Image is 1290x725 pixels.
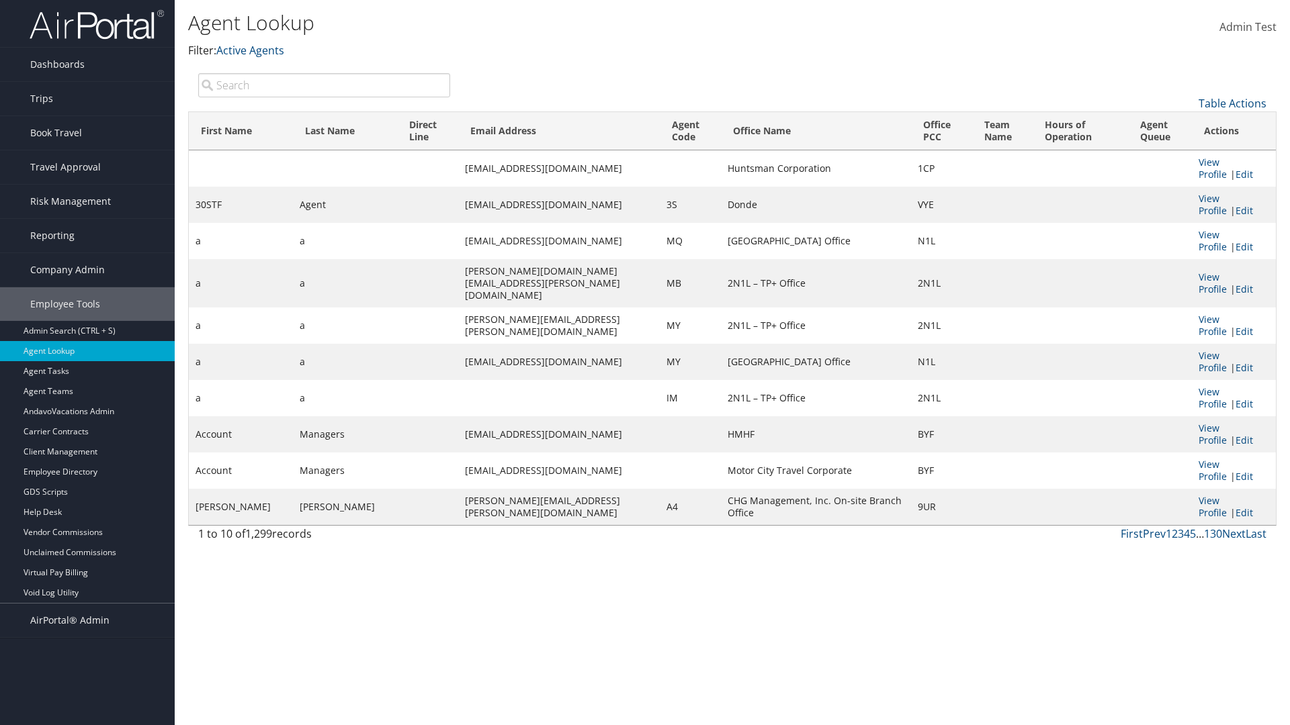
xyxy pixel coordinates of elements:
span: Book Travel [30,116,82,150]
a: View Profile [1199,156,1227,181]
td: [GEOGRAPHIC_DATA] Office [721,344,911,380]
td: | [1192,452,1276,489]
td: a [293,380,397,416]
a: Edit [1236,325,1253,338]
td: Managers [293,416,397,452]
a: View Profile [1199,422,1227,446]
td: a [293,259,397,307]
a: Edit [1236,283,1253,295]
td: | [1192,489,1276,525]
a: Edit [1236,506,1253,519]
span: Travel Approval [30,150,101,184]
td: 1CP [911,150,972,187]
a: 2 [1172,526,1178,541]
a: Table Actions [1199,96,1266,111]
a: 5 [1190,526,1196,541]
a: 130 [1204,526,1222,541]
th: Email Address: activate to sort column ascending [458,112,660,150]
td: a [189,259,293,307]
td: | [1192,380,1276,416]
a: View Profile [1199,271,1227,295]
td: | [1192,344,1276,380]
td: | [1192,259,1276,307]
th: Agent Queue: activate to sort column ascending [1128,112,1192,150]
a: Admin Test [1219,7,1277,48]
a: View Profile [1199,458,1227,483]
span: Admin Test [1219,19,1277,34]
td: MB [660,259,720,307]
th: Agent Code: activate to sort column ascending [660,112,720,150]
a: View Profile [1199,228,1227,253]
a: Active Agents [216,43,284,58]
span: AirPortal® Admin [30,603,110,637]
td: a [293,223,397,259]
span: Dashboards [30,48,85,81]
h1: Agent Lookup [188,9,914,37]
a: Edit [1236,168,1253,181]
div: 1 to 10 of records [198,526,450,548]
td: 2N1L – TP+ Office [721,259,911,307]
td: [PERSON_NAME][EMAIL_ADDRESS][PERSON_NAME][DOMAIN_NAME] [458,489,660,525]
td: BYF [911,416,972,452]
img: airportal-logo.png [30,9,164,40]
td: Managers [293,452,397,489]
td: [PERSON_NAME][DOMAIN_NAME][EMAIL_ADDRESS][PERSON_NAME][DOMAIN_NAME] [458,259,660,307]
td: a [189,223,293,259]
td: | [1192,187,1276,223]
td: a [189,380,293,416]
a: 3 [1178,526,1184,541]
a: View Profile [1199,349,1227,374]
td: N1L [911,223,972,259]
td: [EMAIL_ADDRESS][DOMAIN_NAME] [458,452,660,489]
span: Employee Tools [30,287,100,321]
a: Last [1246,526,1266,541]
td: [PERSON_NAME][EMAIL_ADDRESS][PERSON_NAME][DOMAIN_NAME] [458,307,660,344]
a: View Profile [1199,313,1227,338]
th: Last Name: activate to sort column ascending [293,112,397,150]
td: | [1192,416,1276,452]
a: 4 [1184,526,1190,541]
td: | [1192,307,1276,344]
td: 2N1L [911,307,972,344]
a: Edit [1236,470,1253,483]
td: a [293,344,397,380]
td: Agent [293,187,397,223]
td: 30STF [189,187,293,223]
td: 9UR [911,489,972,525]
a: Edit [1236,240,1253,253]
td: 2N1L [911,259,972,307]
td: [GEOGRAPHIC_DATA] Office [721,223,911,259]
th: Team Name: activate to sort column ascending [972,112,1033,150]
td: MY [660,344,720,380]
td: IM [660,380,720,416]
td: MQ [660,223,720,259]
th: Office Name: activate to sort column ascending [721,112,911,150]
td: VYE [911,187,972,223]
td: Account [189,452,293,489]
td: Huntsman Corporation [721,150,911,187]
a: Prev [1143,526,1166,541]
a: View Profile [1199,385,1227,410]
a: Next [1222,526,1246,541]
span: … [1196,526,1204,541]
input: Search [198,73,450,97]
a: First [1121,526,1143,541]
td: BYF [911,452,972,489]
th: First Name: activate to sort column descending [189,112,293,150]
td: [EMAIL_ADDRESS][DOMAIN_NAME] [458,223,660,259]
span: Risk Management [30,185,111,218]
td: Motor City Travel Corporate [721,452,911,489]
td: | [1192,150,1276,187]
a: Edit [1236,434,1253,446]
span: 1,299 [245,526,272,541]
td: HMHF [721,416,911,452]
td: | [1192,223,1276,259]
span: Trips [30,82,53,115]
p: Filter: [188,42,914,60]
td: a [189,307,293,344]
a: Edit [1236,361,1253,374]
th: Actions [1192,112,1276,150]
td: Donde [721,187,911,223]
td: a [189,344,293,380]
td: CHG Management, Inc. On-site Branch Office [721,489,911,525]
